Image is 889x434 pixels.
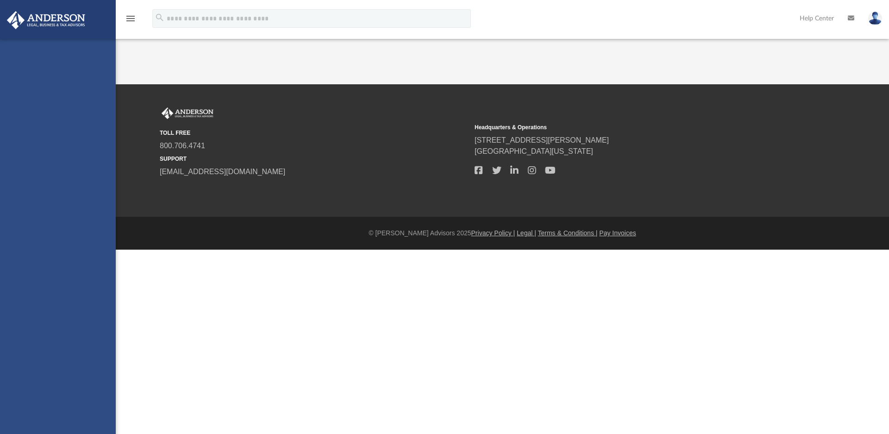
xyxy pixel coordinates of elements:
a: [GEOGRAPHIC_DATA][US_STATE] [475,147,593,155]
a: Legal | [517,229,536,237]
a: Privacy Policy | [471,229,515,237]
div: © [PERSON_NAME] Advisors 2025 [116,228,889,238]
a: [STREET_ADDRESS][PERSON_NAME] [475,136,609,144]
img: Anderson Advisors Platinum Portal [160,107,215,120]
a: [EMAIL_ADDRESS][DOMAIN_NAME] [160,168,285,176]
img: Anderson Advisors Platinum Portal [4,11,88,29]
i: menu [125,13,136,24]
img: User Pic [868,12,882,25]
i: search [155,13,165,23]
small: Headquarters & Operations [475,123,783,132]
a: menu [125,18,136,24]
small: TOLL FREE [160,129,468,137]
small: SUPPORT [160,155,468,163]
a: Terms & Conditions | [538,229,598,237]
a: Pay Invoices [599,229,636,237]
a: 800.706.4741 [160,142,205,150]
